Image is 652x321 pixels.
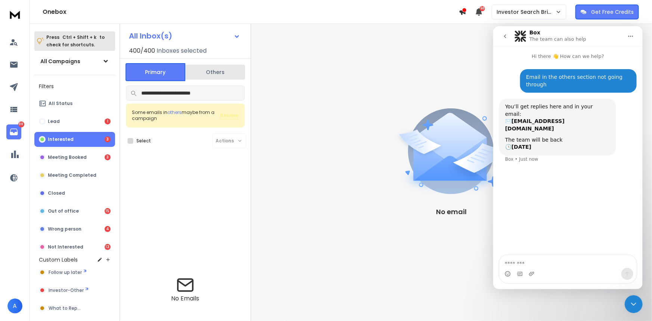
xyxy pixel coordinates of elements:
div: 1 [105,118,111,124]
h1: Onebox [43,7,459,16]
button: Investor-Other [34,283,115,298]
button: All Status [34,96,115,111]
div: 3 [105,154,111,160]
p: Wrong person [48,226,81,232]
button: Lead1 [34,114,115,129]
button: Follow up later [34,265,115,280]
label: Select [136,138,151,144]
button: Meeting Booked3 [34,150,115,165]
h3: Inboxes selected [157,46,207,55]
button: Wrong person4 [34,222,115,237]
p: No Emails [172,294,200,303]
p: Meeting Completed [48,172,96,178]
a: 88 [6,124,21,139]
iframe: Intercom live chat [625,295,643,313]
span: Investor-Other [49,287,84,293]
span: 400 / 400 [129,46,155,55]
p: Out of office [48,208,79,214]
img: logo [7,7,22,21]
button: A [7,299,22,314]
p: Lead [48,118,60,124]
p: Not Interested [48,244,83,250]
button: All Campaigns [34,54,115,69]
span: Follow up later [49,269,82,275]
h1: All Inbox(s) [129,32,172,40]
button: Closed [34,186,115,201]
button: Primary [126,63,185,81]
div: Some emails in maybe from a campaign [132,109,220,121]
div: 3 [105,136,111,142]
span: Ctrl + Shift + k [61,33,98,41]
button: Meeting Completed [34,168,115,183]
button: Out of office15 [34,204,115,219]
button: Interested3 [34,132,115,147]
p: 88 [18,121,24,127]
h3: Custom Labels [39,256,78,263]
p: Get Free Credits [591,8,634,16]
p: All Status [49,101,72,107]
button: Not Interested13 [34,240,115,254]
iframe: Intercom live chat [493,26,643,289]
span: 50 [480,6,485,11]
button: Get Free Credits [575,4,639,19]
p: Interested [48,136,74,142]
p: Closed [48,190,65,196]
h3: Filters [34,81,115,92]
h1: All Campaigns [40,58,80,65]
div: 13 [105,244,111,250]
span: What to Reply [49,305,81,311]
button: All Inbox(s) [123,28,246,43]
p: Investor Search Brillwood [497,8,556,16]
button: Others [185,64,245,80]
p: No email [436,207,467,217]
p: Press to check for shortcuts. [46,34,105,49]
span: others [167,109,182,115]
p: Meeting Booked [48,154,87,160]
div: 4 [105,226,111,232]
button: Review [220,112,239,119]
button: What to Reply [34,301,115,316]
div: 15 [105,208,111,214]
